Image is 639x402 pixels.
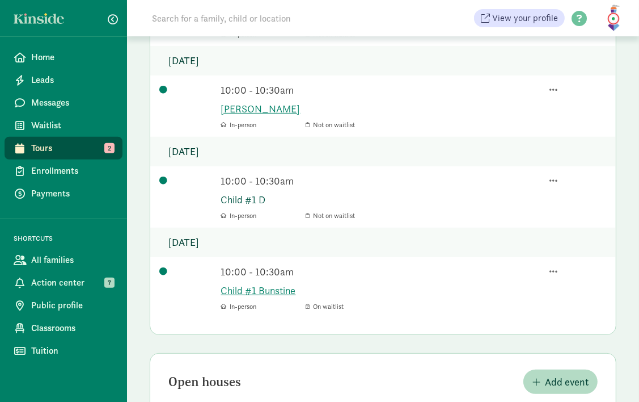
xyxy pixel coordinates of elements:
a: All families [5,249,122,271]
span: Public profile [31,299,113,312]
span: Add event [545,374,589,390]
div: On waitlist [306,301,541,312]
span: 7 [104,278,115,288]
a: Waitlist [5,114,122,137]
div: 10:00 - 10:30am [221,173,542,189]
div: In-person [221,301,303,312]
a: Tuition [5,340,122,362]
div: Not on waitlist [306,211,541,221]
span: Classrooms [31,321,113,335]
button: Add event [523,370,598,394]
div: 10:00 - 10:30am [221,82,542,98]
a: Payments [5,182,122,205]
span: Messages [31,96,113,110]
span: All families [31,253,113,267]
a: View your profile [474,9,565,27]
a: Leads [5,69,122,91]
input: Search for a family, child or location [145,7,463,30]
p: [DATE] [150,46,616,76]
a: Child #1 Bunstine [221,283,607,298]
div: In-person [221,120,303,130]
p: [DATE] [150,137,616,166]
p: [DATE] [150,228,616,257]
span: Waitlist [31,119,113,132]
h2: Open houses [168,375,241,389]
span: Leads [31,73,113,87]
a: Enrollments [5,160,122,182]
iframe: Chat Widget [582,347,639,402]
a: Tours 2 [5,137,122,160]
a: Classrooms [5,317,122,340]
span: Enrollments [31,164,113,178]
span: Action center [31,276,113,290]
span: Payments [31,187,113,200]
a: [PERSON_NAME] [221,101,607,116]
div: 10:00 - 10:30am [221,264,542,279]
span: View your profile [492,11,558,25]
span: Tuition [31,344,113,358]
span: 2 [104,143,115,153]
div: In-person [221,211,303,221]
span: Tours [31,141,113,155]
a: Home [5,46,122,69]
a: Action center 7 [5,271,122,294]
a: Public profile [5,294,122,317]
span: Home [31,51,113,64]
a: Messages [5,91,122,114]
div: Not on waitlist [306,120,541,130]
a: Child #1 D [221,192,607,207]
